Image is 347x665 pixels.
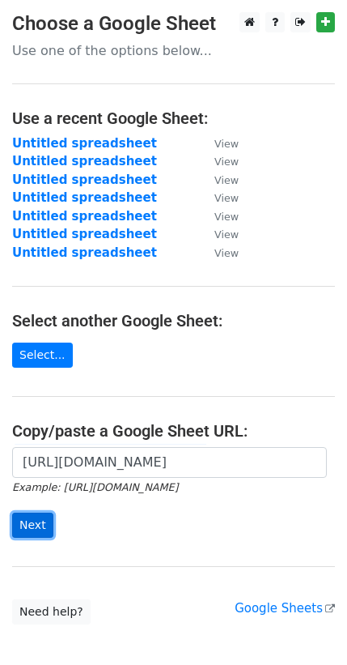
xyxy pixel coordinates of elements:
[12,343,73,368] a: Select...
[12,599,91,625] a: Need help?
[12,173,157,187] a: Untitled spreadsheet
[214,228,239,241] small: View
[214,138,239,150] small: View
[198,173,239,187] a: View
[12,154,157,168] a: Untitled spreadsheet
[12,513,53,538] input: Next
[12,209,157,224] a: Untitled spreadsheet
[12,12,335,36] h3: Choose a Google Sheet
[12,245,157,260] a: Untitled spreadsheet
[12,227,157,241] a: Untitled spreadsheet
[214,211,239,223] small: View
[12,42,335,59] p: Use one of the options below...
[198,209,239,224] a: View
[12,447,327,478] input: Paste your Google Sheet URL here
[214,192,239,204] small: View
[214,174,239,186] small: View
[266,587,347,665] iframe: Chat Widget
[12,421,335,441] h4: Copy/paste a Google Sheet URL:
[12,481,178,493] small: Example: [URL][DOMAIN_NAME]
[12,311,335,330] h4: Select another Google Sheet:
[214,156,239,168] small: View
[198,136,239,151] a: View
[214,247,239,259] small: View
[235,601,335,616] a: Google Sheets
[198,245,239,260] a: View
[12,190,157,205] a: Untitled spreadsheet
[12,109,335,128] h4: Use a recent Google Sheet:
[12,136,157,151] a: Untitled spreadsheet
[198,190,239,205] a: View
[198,154,239,168] a: View
[198,227,239,241] a: View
